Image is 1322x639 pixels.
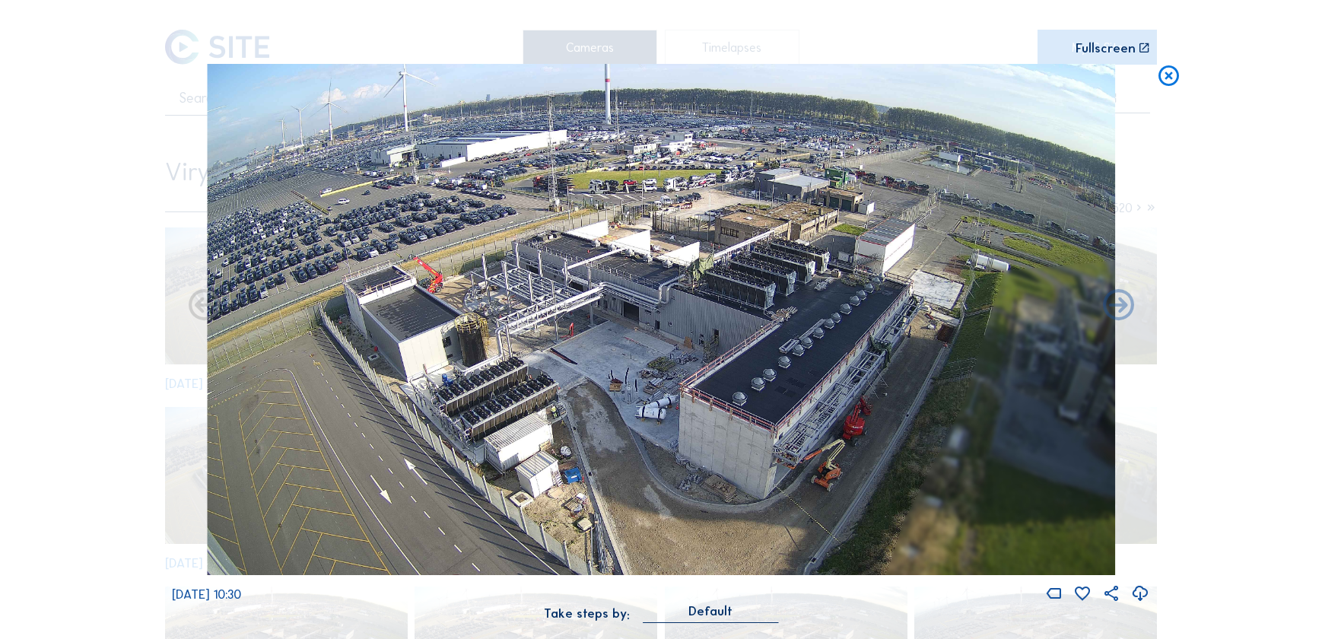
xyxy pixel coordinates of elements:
i: Forward [186,288,223,325]
i: Back [1100,288,1137,325]
div: Default [644,604,778,622]
div: Fullscreen [1076,42,1136,54]
span: [DATE] 10:30 [172,587,241,602]
img: Image [207,64,1116,575]
div: Default [688,604,733,618]
div: Take steps by: [544,607,630,619]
